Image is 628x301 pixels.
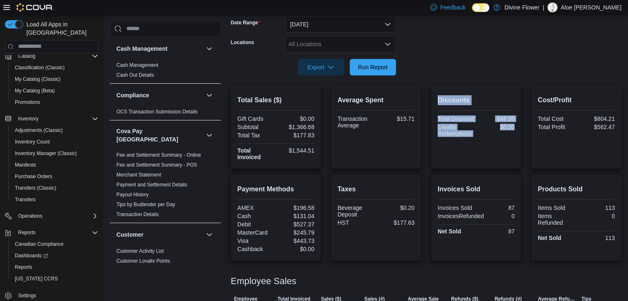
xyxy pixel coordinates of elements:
[18,53,35,59] span: Catalog
[116,202,175,207] a: Tips by Budtender per Day
[277,246,314,252] div: $0.00
[12,183,98,193] span: Transfers (Classic)
[15,196,36,203] span: Transfers
[18,213,43,219] span: Operations
[12,274,98,284] span: Washington CCRS
[8,159,102,171] button: Manifests
[237,221,274,228] div: Debit
[285,16,396,33] button: [DATE]
[478,205,514,211] div: 87
[116,201,175,208] span: Tips by Budtender per Day
[116,248,164,254] span: Customer Activity List
[116,45,203,53] button: Cash Management
[2,227,102,238] button: Reports
[277,229,314,236] div: $245.79
[12,262,98,272] span: Reports
[277,115,314,122] div: $0.00
[110,150,221,223] div: Cova Pay [GEOGRAPHIC_DATA]
[15,228,98,238] span: Reports
[2,113,102,125] button: Inventory
[237,132,274,139] div: Total Tax
[231,39,254,46] label: Locations
[237,205,274,211] div: AMEX
[116,127,203,143] button: Cova Pay [GEOGRAPHIC_DATA]
[12,63,68,73] a: Classification (Classic)
[538,235,561,241] strong: Net Sold
[578,205,615,211] div: 113
[116,91,203,99] button: Compliance
[237,115,274,122] div: Gift Cards
[116,172,161,178] span: Merchant Statement
[15,139,50,145] span: Inventory Count
[8,73,102,85] button: My Catalog (Classic)
[15,290,98,301] span: Settings
[204,90,214,100] button: Compliance
[15,211,98,221] span: Operations
[12,86,58,96] a: My Catalog (Beta)
[378,115,415,122] div: $15.71
[15,51,38,61] button: Catalog
[358,63,388,71] span: Run Report
[15,51,98,61] span: Catalog
[15,99,40,106] span: Promotions
[8,85,102,96] button: My Catalog (Beta)
[237,213,274,219] div: Cash
[277,132,314,139] div: $177.83
[2,50,102,62] button: Catalog
[110,107,221,120] div: Compliance
[116,162,197,168] span: Fee and Settlement Summary - POS
[12,195,98,205] span: Transfers
[438,205,474,211] div: Invoices Sold
[12,137,53,147] a: Inventory Count
[15,241,64,247] span: Canadian Compliance
[12,172,56,181] a: Purchase Orders
[204,230,214,240] button: Customer
[12,160,98,170] span: Manifests
[237,229,274,236] div: MasterCard
[8,238,102,250] button: Canadian Compliance
[478,115,514,122] div: -$46.95
[12,148,80,158] a: Inventory Manager (Classic)
[538,184,615,194] h2: Products Sold
[12,160,39,170] a: Manifests
[440,3,465,12] span: Feedback
[15,127,63,134] span: Adjustments (Classic)
[18,292,36,299] span: Settings
[116,62,158,68] a: Cash Management
[204,44,214,54] button: Cash Management
[12,74,98,84] span: My Catalog (Classic)
[2,210,102,222] button: Operations
[15,87,55,94] span: My Catalog (Beta)
[110,60,221,83] div: Cash Management
[116,258,170,264] a: Customer Loyalty Points
[337,95,415,105] h2: Average Spent
[277,213,314,219] div: $131.04
[8,171,102,182] button: Purchase Orders
[337,115,374,129] div: Transaction Average
[116,72,154,78] a: Cash Out Details
[277,147,314,154] div: $1,544.51
[15,291,39,301] a: Settings
[12,125,66,135] a: Adjustments (Classic)
[8,148,102,159] button: Inventory Manager (Classic)
[350,59,396,75] button: Run Report
[12,239,67,249] a: Canadian Compliance
[378,219,415,226] div: $177.63
[237,147,261,160] strong: Total Invoiced
[15,264,32,270] span: Reports
[543,2,544,12] p: |
[18,115,38,122] span: Inventory
[538,124,574,130] div: Total Profit
[12,148,98,158] span: Inventory Manager (Classic)
[116,182,187,188] a: Payment and Settlement Details
[15,64,65,71] span: Classification (Classic)
[337,205,374,218] div: Beverage Deposit
[12,262,36,272] a: Reports
[578,115,615,122] div: $804.21
[8,273,102,285] button: [US_STATE] CCRS
[12,172,98,181] span: Purchase Orders
[8,136,102,148] button: Inventory Count
[277,238,314,244] div: $443.73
